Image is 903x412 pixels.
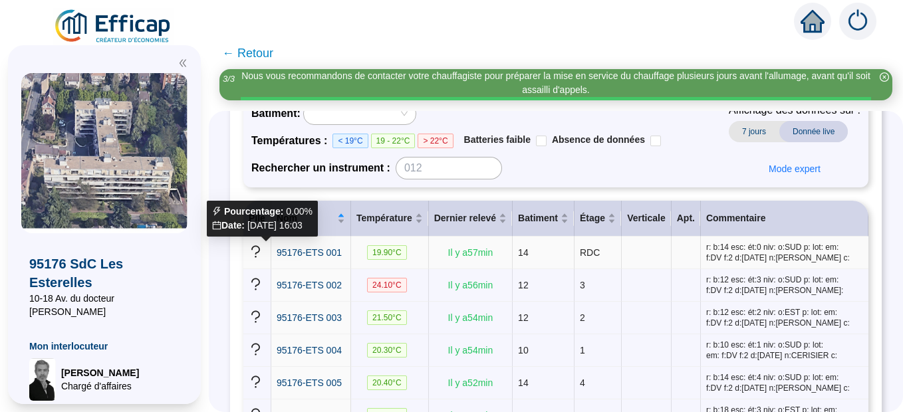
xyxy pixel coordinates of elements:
span: close-circle [880,72,889,82]
span: Température [356,211,412,225]
span: home [801,9,825,33]
b: Pourcentage: [212,206,283,217]
span: Mode expert [769,162,821,176]
button: Mode expert [758,158,831,179]
span: question [249,277,263,291]
span: 95176-ETS 002 [277,280,342,290]
span: 10-18 Av. du docteur [PERSON_NAME] [29,292,180,318]
span: < 19°C [332,134,368,148]
span: question [249,310,263,324]
span: 14 [518,247,529,258]
span: 7 jours [729,121,779,142]
span: question [249,245,263,258]
span: 10 [518,345,529,356]
span: r: b:12 esc: ét:3 niv: o:SUD p: lot: em: f:DV f:2 d:[DATE] n:[PERSON_NAME]: [706,274,863,296]
span: Batiment [518,211,558,225]
th: Dernier relevé [429,201,513,237]
span: question [249,375,263,389]
img: efficap energie logo [53,8,174,45]
input: 012 [396,157,502,179]
span: 95176-ETS 004 [277,345,342,356]
span: RDC [580,247,600,258]
span: r: b:14 esc: ét:0 niv: o:SUD p: lot: em: f:DV f:2 d:[DATE] n:[PERSON_NAME] c: [706,242,863,263]
th: Apt. [672,201,701,237]
span: 12 [518,280,529,290]
span: 95176-ETS 005 [277,377,342,388]
span: Il y a 56 min [448,280,493,290]
span: Mon interlocuteur [29,340,180,353]
span: > 22°C [418,134,453,148]
div: Nous vous recommandons de contacter votre chauffagiste pour préparer la mise en service du chauff... [241,69,871,97]
th: Batiment [513,201,575,237]
span: r: b:10 esc: ét:1 niv: o:SUD p: lot: em: f:DV f:2 d:[DATE] n:CERISIER c: [706,340,863,361]
span: 12 [518,312,529,323]
a: 95176-ETS 005 [277,376,342,390]
b: Date: [212,220,245,231]
span: Donnée live [779,121,848,142]
span: thunderbolt [212,207,221,216]
span: Chargé d'affaires [61,379,139,393]
span: Rechercher un instrument : [251,160,390,176]
i: 3 / 3 [223,74,235,84]
th: Étage [575,201,622,237]
span: 21.50 °C [367,310,407,325]
span: r: b:12 esc: ét:2 niv: o:EST p: lot: em: f:DV f:2 d:[DATE] n:[PERSON_NAME] c: [706,307,863,328]
a: 95176-ETS 002 [277,278,342,292]
span: 19.90 °C [367,245,407,260]
span: question [249,342,263,356]
span: Températures : [251,133,332,149]
span: double-left [178,58,188,68]
span: 1 [580,345,585,356]
span: calendar [212,221,221,230]
span: 24.10 °C [367,278,407,292]
a: 95176-ETS 003 [277,311,342,325]
span: [PERSON_NAME] [61,366,139,379]
th: Verticale [622,201,672,237]
span: 0.00% [DATE] 16:03 [212,206,313,231]
img: Chargé d'affaires [29,358,56,401]
span: 95176-ETS 001 [277,247,342,258]
span: Il y a 54 min [448,345,493,356]
span: 14 [518,377,529,388]
span: r: b:14 esc: ét:4 niv: o:SUD p: lot: em: f:DV f:2 d:[DATE] n:[PERSON_NAME] c: [706,372,863,393]
span: ← Retour [222,44,273,62]
span: 3 [580,280,585,290]
img: alerts [839,3,876,40]
span: Il y a 54 min [448,312,493,323]
span: 2 [580,312,585,323]
th: Commentaire [701,201,868,237]
span: 95176 SdC Les Esterelles [29,255,180,292]
a: 95176-ETS 004 [277,344,342,358]
a: 95176-ETS 001 [277,246,342,260]
span: Batteries faible [464,134,531,145]
span: 20.40 °C [367,375,407,390]
span: Il y a 57 min [448,247,493,258]
span: 95176-ETS 003 [277,312,342,323]
span: Étage [580,211,605,225]
span: 4 [580,377,585,388]
span: Dernier relevé [434,211,496,225]
span: Il y a 52 min [448,377,493,388]
span: Absence de données [552,134,645,145]
span: 20.30 °C [367,343,407,358]
span: Batiment : [251,106,301,122]
th: Température [351,201,429,237]
span: 19 - 22°C [371,134,416,148]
